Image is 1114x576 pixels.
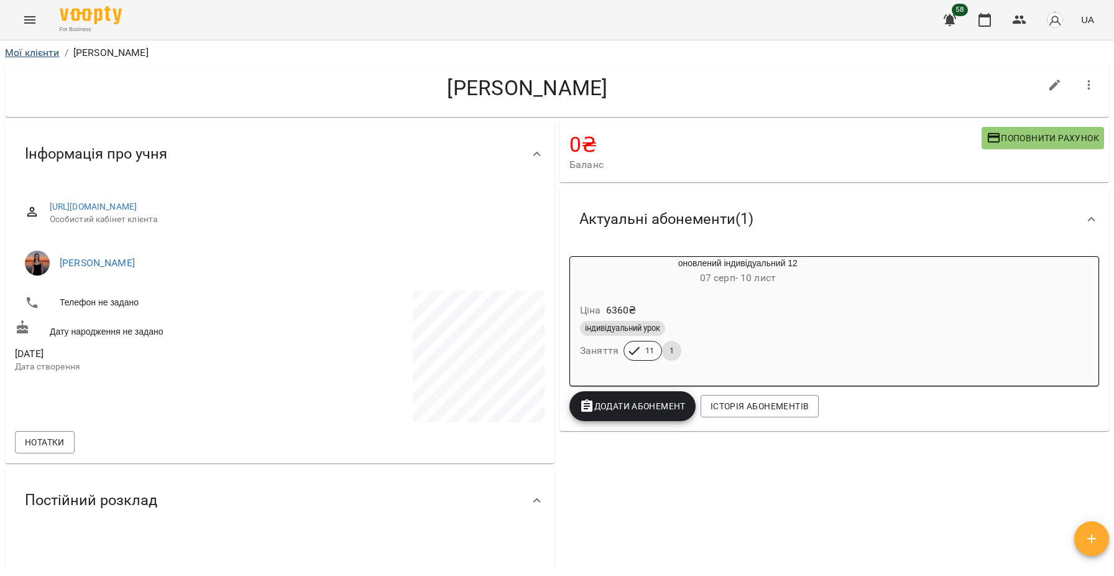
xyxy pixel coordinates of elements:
[638,345,661,356] span: 11
[711,399,809,414] span: Історія абонементів
[1046,11,1064,29] img: avatar_s.png
[25,491,157,510] span: Постійний розклад
[569,132,982,157] h4: 0 ₴
[15,431,75,453] button: Нотатки
[701,395,819,417] button: Історія абонементів
[73,45,149,60] p: [PERSON_NAME]
[580,342,619,360] h6: Заняття
[579,210,753,229] span: Актуальні абонементи ( 1 )
[559,187,1109,251] div: Актуальні абонементи(1)
[987,131,1099,146] span: Поповнити рахунок
[15,290,277,315] li: Телефон не задано
[580,302,601,319] h6: Ціна
[570,257,906,287] div: оновлений індивідуальний 12
[15,5,45,35] button: Menu
[5,45,1109,60] nav: breadcrumb
[60,257,135,269] a: [PERSON_NAME]
[606,303,637,318] p: 6360 ₴
[12,317,280,340] div: Дату народження не задано
[25,251,50,276] img: Юлія Мельничок
[60,26,122,34] span: For Business
[982,127,1104,149] button: Поповнити рахунок
[952,4,968,16] span: 58
[700,272,776,284] span: 07 серп - 10 лист
[50,213,535,226] span: Особистий кабінет клієнта
[65,45,68,60] li: /
[5,47,60,58] a: Мої клієнти
[1081,13,1094,26] span: UA
[15,361,277,373] p: Дата створення
[580,323,665,334] span: індивідуальний урок
[1076,8,1099,31] button: UA
[579,399,686,414] span: Додати Абонемент
[5,468,555,532] div: Постійний розклад
[25,435,65,450] span: Нотатки
[662,345,681,356] span: 1
[569,157,982,172] span: Баланс
[50,202,137,211] a: [URL][DOMAIN_NAME]
[5,122,555,186] div: Інформація про учня
[570,257,906,376] button: оновлений індивідуальний 1207 серп- 10 листЦіна6360₴індивідуальний урокЗаняття111
[569,391,696,421] button: Додати Абонемент
[15,346,277,361] span: [DATE]
[25,144,167,164] span: Інформація про учня
[60,6,122,24] img: Voopty Logo
[15,75,1040,101] h4: [PERSON_NAME]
